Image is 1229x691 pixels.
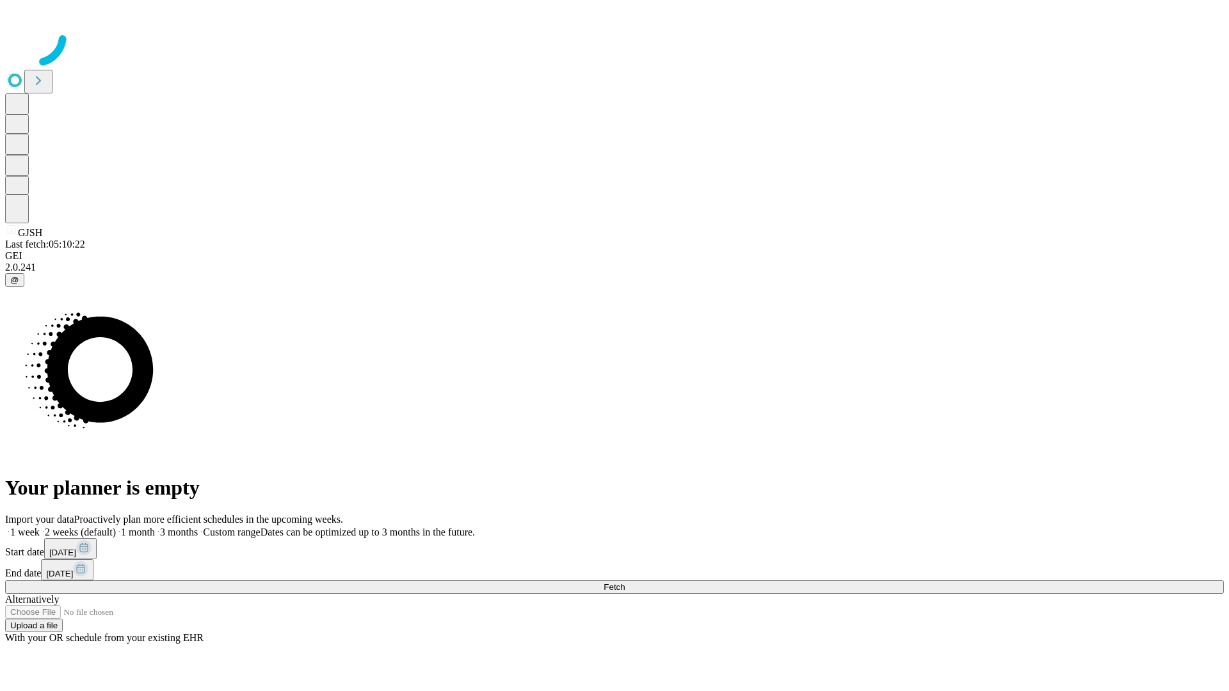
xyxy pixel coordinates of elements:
[5,632,204,643] span: With your OR schedule from your existing EHR
[10,275,19,285] span: @
[44,538,97,559] button: [DATE]
[5,250,1224,262] div: GEI
[261,527,475,537] span: Dates can be optimized up to 3 months in the future.
[5,619,63,632] button: Upload a file
[18,227,42,238] span: GJSH
[5,273,24,287] button: @
[5,538,1224,559] div: Start date
[45,527,116,537] span: 2 weeks (default)
[604,582,625,592] span: Fetch
[203,527,260,537] span: Custom range
[74,514,343,525] span: Proactively plan more efficient schedules in the upcoming weeks.
[121,527,155,537] span: 1 month
[49,548,76,557] span: [DATE]
[5,559,1224,580] div: End date
[46,569,73,578] span: [DATE]
[5,239,85,250] span: Last fetch: 05:10:22
[160,527,198,537] span: 3 months
[10,527,40,537] span: 1 week
[5,594,59,605] span: Alternatively
[5,514,74,525] span: Import your data
[5,580,1224,594] button: Fetch
[5,262,1224,273] div: 2.0.241
[41,559,93,580] button: [DATE]
[5,476,1224,500] h1: Your planner is empty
